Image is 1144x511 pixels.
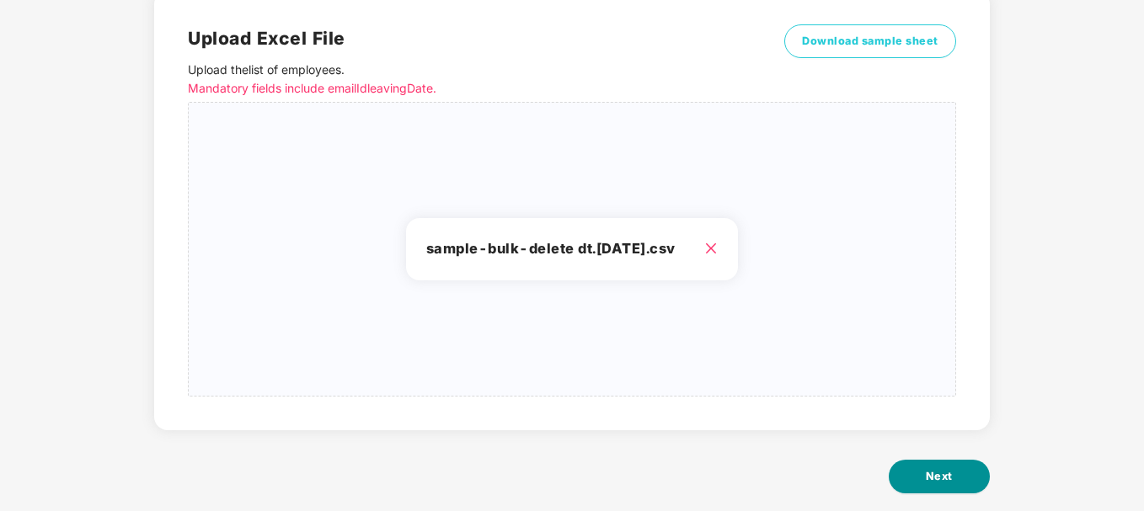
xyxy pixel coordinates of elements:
p: Mandatory fields include emailId leavingDate. [188,79,764,98]
span: Next [926,468,953,485]
h3: sample-bulk-delete dt.[DATE].csv [426,238,719,260]
button: Download sample sheet [784,24,956,58]
span: Download sample sheet [802,33,938,50]
span: close [704,242,718,255]
p: Upload the list of employees . [188,61,764,98]
span: sample-bulk-delete dt.[DATE].csv close [189,103,955,396]
h2: Upload Excel File [188,24,764,52]
button: Next [889,460,990,493]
